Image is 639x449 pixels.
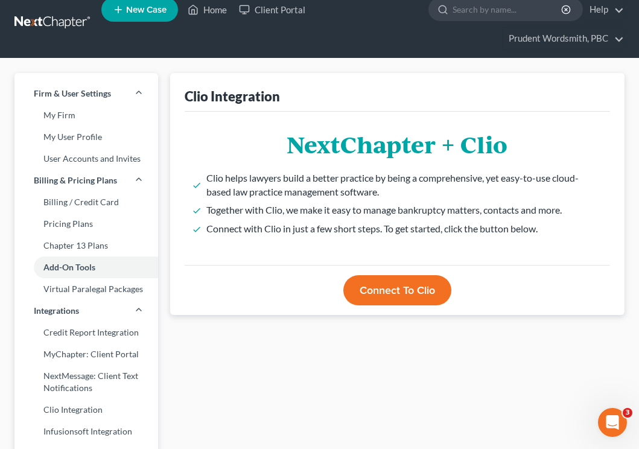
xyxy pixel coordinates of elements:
[126,5,167,14] span: New Case
[34,88,111,100] span: Firm & User Settings
[34,174,117,186] span: Billing & Pricing Plans
[14,399,158,421] a: Clio Integration
[623,408,632,418] span: 3
[206,203,600,217] li: Together with Clio, we make it easy to manage bankruptcy matters, contacts and more.
[14,191,158,213] a: Billing / Credit Card
[206,222,600,236] li: Connect with Clio in just a few short steps. To get started, click the button below.
[503,28,624,49] a: Prudent Wordsmith, PBC
[598,408,627,437] iframe: Intercom live chat
[14,421,158,442] a: Infusionsoft Integration
[14,322,158,343] a: Credit Report Integration
[185,88,280,105] div: Clio Integration
[14,126,158,148] a: My User Profile
[34,305,79,317] span: Integrations
[14,365,158,399] a: NextMessage: Client Text Notifications
[14,278,158,300] a: Virtual Paralegal Packages
[14,148,158,170] a: User Accounts and Invites
[14,83,158,104] a: Firm & User Settings
[343,275,451,305] button: Connect to Clio
[14,104,158,126] a: My Firm
[14,170,158,191] a: Billing & Pricing Plans
[14,213,158,235] a: Pricing Plans
[206,171,600,199] li: Clio helps lawyers build a better practice by being a comprehensive, yet easy-to-use cloud-based ...
[14,343,158,365] a: MyChapter: Client Portal
[14,256,158,278] a: Add-On Tools
[14,235,158,256] a: Chapter 13 Plans
[14,300,158,322] a: Integrations
[194,131,600,156] h2: NextChapter + Clio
